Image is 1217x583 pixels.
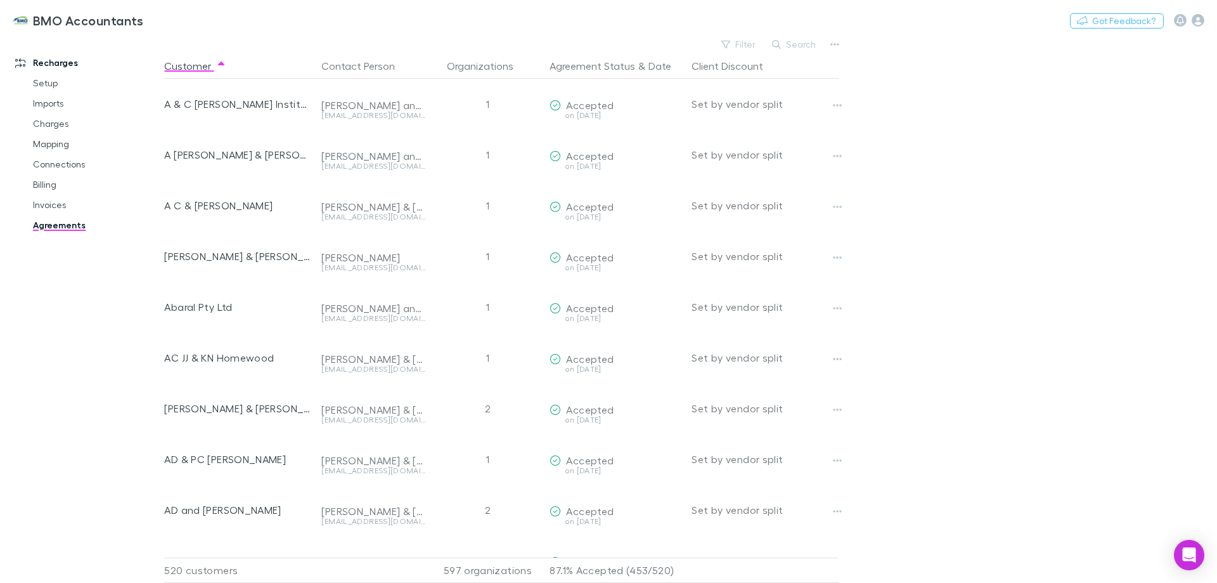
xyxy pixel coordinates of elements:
div: & [550,53,681,79]
div: on [DATE] [550,264,681,272]
div: [PERSON_NAME] & [PERSON_NAME] [321,353,425,365]
span: Accepted [566,150,614,162]
h3: BMO Accountants [33,13,144,28]
div: [EMAIL_ADDRESS][DOMAIN_NAME] [321,365,425,373]
span: Accepted [566,505,614,517]
span: Accepted [566,99,614,111]
div: [EMAIL_ADDRESS][DOMAIN_NAME] [321,264,425,272]
a: Billing [20,174,171,195]
div: 1 [430,282,544,332]
div: [EMAIL_ADDRESS][DOMAIN_NAME] [321,467,425,475]
div: [PERSON_NAME] & [PERSON_NAME] [321,454,425,467]
div: [EMAIL_ADDRESS][DOMAIN_NAME] [321,518,425,525]
span: Accepted [566,454,614,466]
button: Contact Person [321,53,410,79]
div: Set by vendor split [692,485,839,535]
div: [PERSON_NAME] & [PERSON_NAME] [321,403,425,416]
div: [PERSON_NAME] & [PERSON_NAME] Family Trust [164,383,311,434]
span: Accepted [566,403,614,416]
span: Accepted [566,302,614,314]
div: Set by vendor split [692,282,839,332]
div: on [DATE] [550,365,681,373]
button: Client Discount [692,53,778,79]
a: Setup [20,73,171,93]
img: BMO Accountants's Logo [13,13,28,28]
button: Search [766,37,823,52]
div: A & C [PERSON_NAME] Institute of Biochemic Medicine [164,79,311,129]
a: Mapping [20,134,171,154]
div: [PERSON_NAME] & [PERSON_NAME] [321,505,425,518]
div: Set by vendor split [692,180,839,231]
div: A C & [PERSON_NAME] [164,180,311,231]
a: Recharges [3,53,171,73]
div: AC JJ & KN Homewood [164,332,311,383]
div: [PERSON_NAME] [321,251,425,264]
div: [EMAIL_ADDRESS][DOMAIN_NAME] [321,162,425,170]
div: on [DATE] [550,162,681,170]
div: AD & PC [PERSON_NAME] [164,434,311,485]
div: Abaral Pty Ltd [164,282,311,332]
div: 1 [430,79,544,129]
div: on [DATE] [550,416,681,424]
div: Set by vendor split [692,231,839,282]
div: A [PERSON_NAME] & [PERSON_NAME] [164,129,311,180]
a: Connections [20,154,171,174]
span: Accepted [566,251,614,263]
div: 1 [430,332,544,383]
div: 1 [430,129,544,180]
div: Set by vendor split [692,79,839,129]
span: Accepted [566,556,614,568]
div: Open Intercom Messenger [1174,540,1204,570]
p: 87.1% Accepted (453/520) [550,558,681,582]
div: on [DATE] [550,112,681,119]
button: Got Feedback? [1070,13,1164,29]
div: [EMAIL_ADDRESS][DOMAIN_NAME] [321,213,425,221]
div: on [DATE] [550,213,681,221]
button: Customer [164,53,226,79]
div: [EMAIL_ADDRESS][DOMAIN_NAME] [321,315,425,322]
div: 597 organizations [430,558,544,583]
div: [EMAIL_ADDRESS][DOMAIN_NAME] [321,416,425,424]
div: 1 [430,231,544,282]
a: Imports [20,93,171,114]
button: Organizations [447,53,529,79]
button: Filter [715,37,763,52]
div: 520 customers [164,558,316,583]
a: Invoices [20,195,171,215]
div: on [DATE] [550,467,681,475]
div: Set by vendor split [692,129,839,180]
div: [PERSON_NAME] and [PERSON_NAME] [321,302,425,315]
div: 1 [430,180,544,231]
div: [PERSON_NAME] and [PERSON_NAME] [321,150,425,162]
div: Set by vendor split [692,332,839,383]
a: Agreements [20,215,171,235]
div: [PERSON_NAME] and [PERSON_NAME] [321,99,425,112]
button: Agreement Status [550,53,635,79]
span: Accepted [566,353,614,365]
span: Accepted [566,200,614,213]
div: [PERSON_NAME] & [PERSON_NAME] [321,200,425,213]
div: 2 [430,485,544,535]
div: on [DATE] [550,518,681,525]
div: [EMAIL_ADDRESS][DOMAIN_NAME] [321,112,425,119]
div: Set by vendor split [692,434,839,485]
div: 2 [430,383,544,434]
div: on [DATE] [550,315,681,322]
a: Charges [20,114,171,134]
a: BMO Accountants [5,5,151,36]
div: [PERSON_NAME] & [PERSON_NAME] [164,231,311,282]
button: Date [648,53,671,79]
div: Set by vendor split [692,383,839,434]
div: [PERSON_NAME] and [PERSON_NAME] [321,556,425,568]
div: 1 [430,434,544,485]
div: AD and [PERSON_NAME] [164,485,311,535]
